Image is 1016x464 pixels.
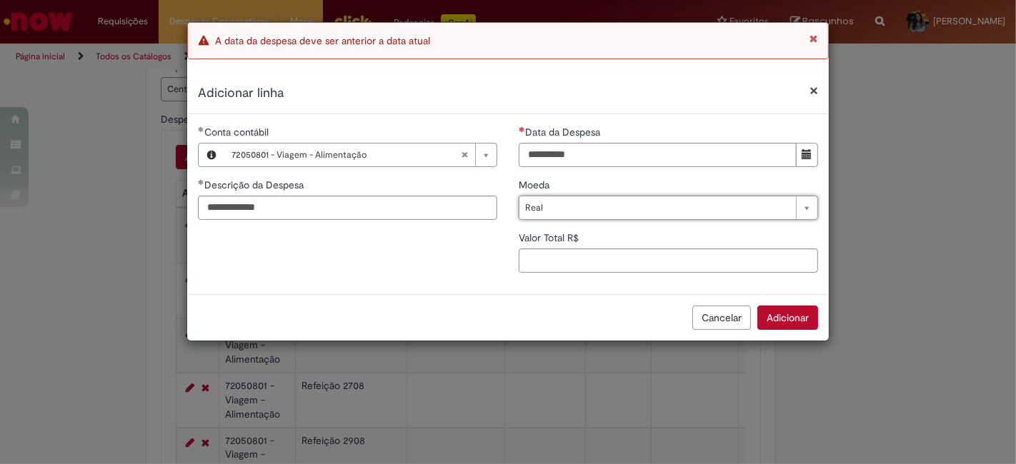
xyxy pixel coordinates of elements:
[525,126,603,138] span: Data da Despesa
[519,143,797,167] input: Data da Despesa
[198,196,497,220] input: Descrição da Despesa
[215,34,430,47] span: A data da despesa deve ser anterior a data atual
[796,143,818,167] button: Mostrar calendário para Data da Despesa
[519,178,552,191] span: Moeda
[454,143,475,166] abbr: Limpar campo Conta contábil
[519,248,818,273] input: Valor Total R$
[224,143,497,166] a: 72050801 - Viagem - AlimentaçãoLimpar campo Conta contábil
[519,126,525,132] span: Necessários
[810,83,818,98] button: Fechar modal
[204,178,307,191] span: Descrição da Despesa
[525,196,789,219] span: Real
[692,306,751,330] button: Cancelar
[198,179,204,185] span: Obrigatório Preenchido
[199,143,224,166] button: Conta contábil, Visualizar este registro 72050801 - Viagem - Alimentação
[231,143,461,166] span: 72050801 - Viagem - Alimentação
[757,306,818,330] button: Adicionar
[198,126,204,132] span: Obrigatório Preenchido
[519,231,582,244] span: Valor Total R$
[810,34,817,44] button: Fechar Notificação
[204,126,272,138] span: Necessários - Conta contábil
[198,84,818,103] h2: Adicionar linha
